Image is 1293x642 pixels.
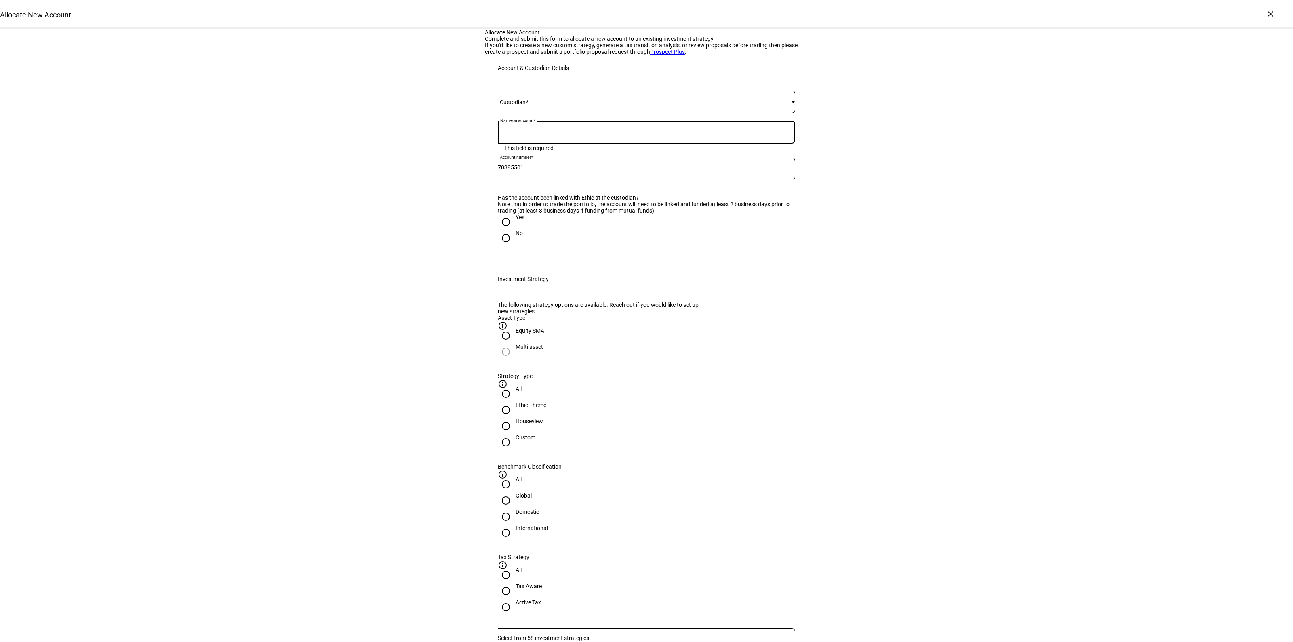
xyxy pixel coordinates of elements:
[498,315,795,327] plt-strategy-filter-column-header: Asset Type
[516,434,535,441] div: Custom
[516,214,524,220] div: Yes
[498,635,795,641] input: Number
[485,36,808,42] div: Complete and submit this form to allocate a new account to an existing investment strategy.
[498,315,795,321] div: Asset Type
[516,327,544,334] div: Equity SMA
[498,164,795,171] input: Account number
[498,302,706,315] div: The following strategy options are available. Reach out if you would like to set up new strategies.
[500,118,534,123] mat-label: Name on account
[516,386,522,392] div: All
[498,194,795,201] div: Has the account been linked with Ethic at the custodian?
[516,230,523,237] div: No
[498,276,549,282] div: Investment Strategy
[498,554,795,560] div: Tax Strategy
[516,476,522,483] div: All
[498,321,508,331] mat-icon: info_outline
[516,418,543,424] div: Houseview
[516,599,541,606] div: Active Tax
[500,99,526,106] mat-label: Custodian
[504,145,554,151] div: This field is required
[516,402,546,408] div: Ethic Theme
[485,42,808,55] div: If you'd like to create a new custom strategy, generate a tax transition analysis, or review prop...
[516,509,539,515] div: Domestic
[485,29,808,36] div: Allocate New Account
[516,525,548,531] div: International
[498,463,795,476] plt-strategy-filter-column-header: Benchmark Classification
[1264,7,1277,20] div: ×
[498,373,795,379] div: Strategy Type
[498,379,508,389] mat-icon: info_outline
[498,373,795,386] plt-strategy-filter-column-header: Strategy Type
[500,155,531,160] mat-label: Account number
[516,567,522,573] div: All
[498,560,508,570] mat-icon: info_outline
[498,470,508,479] mat-icon: info_outline
[516,583,542,589] div: Tax Aware
[498,65,569,71] div: Account & Custodian Details
[498,554,795,567] plt-strategy-filter-column-header: Tax Strategy
[498,463,795,470] div: Benchmark Classification
[650,49,685,55] a: Prospect Plus
[498,201,795,214] div: Note that in order to trade the portfolio, the account will need to be linked and funded at least...
[516,492,532,499] div: Global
